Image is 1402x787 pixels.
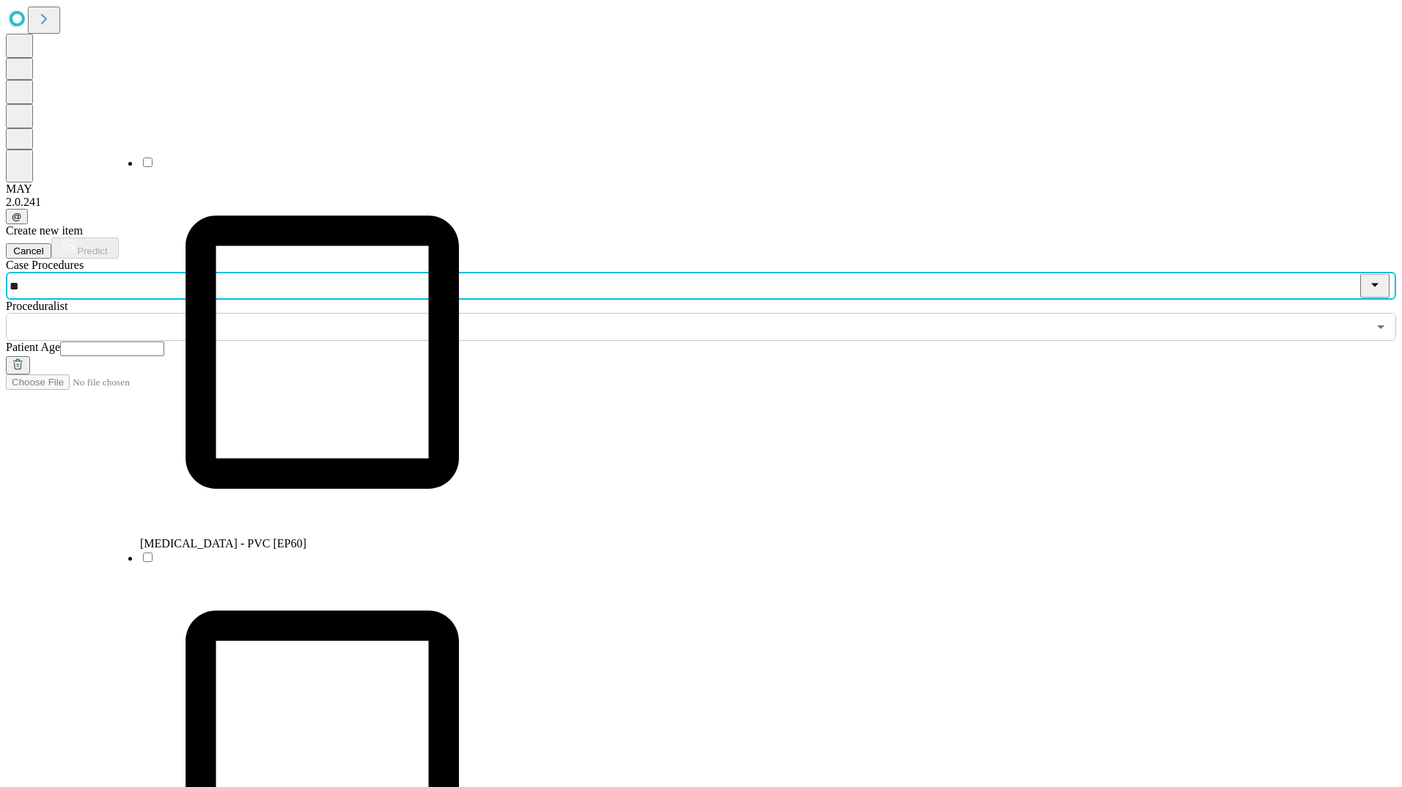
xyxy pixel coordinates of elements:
[51,237,119,259] button: Predict
[12,211,22,222] span: @
[1370,317,1391,337] button: Open
[6,196,1396,209] div: 2.0.241
[6,243,51,259] button: Cancel
[6,259,84,271] span: Scheduled Procedure
[6,341,60,353] span: Patient Age
[6,300,67,312] span: Proceduralist
[77,245,107,256] span: Predict
[6,209,28,224] button: @
[6,182,1396,196] div: MAY
[6,224,83,237] span: Create new item
[13,245,44,256] span: Cancel
[140,537,307,550] span: [MEDICAL_DATA] - PVC [EP60]
[1360,274,1390,298] button: Close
